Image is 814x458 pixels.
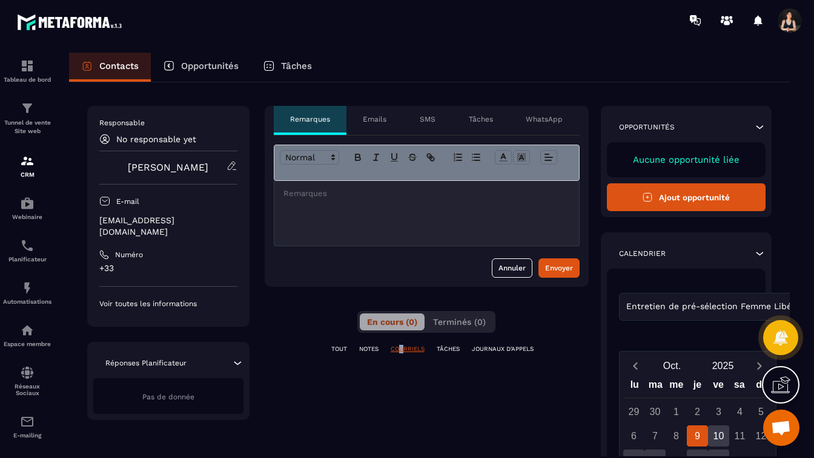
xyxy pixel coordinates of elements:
div: Envoyer [545,262,573,274]
a: formationformationCRM [3,145,51,187]
span: Terminés (0) [433,317,486,327]
p: E-mailing [3,432,51,439]
div: 6 [623,425,644,447]
p: SMS [420,114,435,124]
p: Tâches [281,61,312,71]
div: 29 [623,401,644,422]
p: Aucune opportunité liée [619,154,754,165]
button: Open months overlay [647,355,698,376]
p: Tableau de bord [3,76,51,83]
img: formation [20,101,35,116]
a: Tâches [251,53,324,82]
p: No responsable yet [116,134,196,144]
p: TOUT [331,345,347,353]
button: Annuler [492,258,532,278]
div: 30 [644,401,666,422]
img: formation [20,154,35,168]
p: +33 [99,263,237,274]
p: Opportunités [181,61,239,71]
a: automationsautomationsAutomatisations [3,272,51,314]
div: Ouvrir le chat [763,410,799,446]
p: Numéro [115,250,143,260]
div: 3 [708,401,729,422]
button: Previous month [624,358,647,374]
img: automations [20,323,35,338]
img: automations [20,196,35,211]
p: Contacts [99,61,139,71]
span: Pas de donnée [142,393,194,401]
button: En cours (0) [360,313,425,330]
p: Emails [363,114,386,124]
p: COURRIELS [391,345,425,353]
div: ve [708,376,729,397]
button: Open years overlay [698,355,749,376]
p: Réponses Planificateur [105,358,187,368]
div: lu [624,376,645,397]
div: 8 [666,425,687,447]
a: Opportunités [151,53,251,82]
div: 9 [687,425,708,447]
button: Ajout opportunité [607,183,766,211]
p: JOURNAUX D'APPELS [472,345,534,353]
a: emailemailE-mailing [3,405,51,448]
span: En cours (0) [367,317,417,327]
div: 5 [750,401,772,422]
p: Tâches [469,114,493,124]
p: Espace membre [3,341,51,347]
p: Calendrier [619,249,666,258]
div: sa [729,376,750,397]
img: automations [20,281,35,295]
p: Réseaux Sociaux [3,383,51,396]
button: Terminés (0) [426,313,493,330]
p: Planificateur [3,256,51,263]
div: je [687,376,708,397]
a: social-networksocial-networkRéseaux Sociaux [3,356,51,405]
div: 2 [687,401,708,422]
p: CRM [3,171,51,178]
img: email [20,414,35,429]
p: NOTES [359,345,379,353]
div: 1 [666,401,687,422]
div: 4 [729,401,750,422]
p: TÂCHES [437,345,460,353]
span: Entretien de pré-sélection Femme Libérée [624,300,808,313]
p: Opportunités [619,122,675,132]
div: 12 [750,425,772,447]
img: scheduler [20,238,35,253]
p: Tunnel de vente Site web [3,119,51,136]
a: formationformationTableau de bord [3,50,51,92]
div: 7 [644,425,666,447]
div: 10 [708,425,729,447]
p: WhatsApp [526,114,563,124]
button: Envoyer [538,258,580,278]
div: di [750,376,771,397]
a: schedulerschedulerPlanificateur [3,229,51,272]
p: Webinaire [3,214,51,220]
div: me [666,376,687,397]
div: 11 [729,425,750,447]
a: [PERSON_NAME] [128,162,208,173]
img: social-network [20,365,35,380]
p: E-mail [116,197,139,206]
p: Voir toutes les informations [99,299,237,309]
p: Responsable [99,118,237,128]
img: formation [20,59,35,73]
p: [EMAIL_ADDRESS][DOMAIN_NAME] [99,215,237,238]
a: automationsautomationsWebinaire [3,187,51,229]
p: Automatisations [3,298,51,305]
p: Remarques [290,114,330,124]
button: Next month [749,358,771,374]
a: automationsautomationsEspace membre [3,314,51,356]
a: formationformationTunnel de vente Site web [3,92,51,145]
img: logo [17,11,126,33]
a: Contacts [69,53,151,82]
div: ma [645,376,666,397]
